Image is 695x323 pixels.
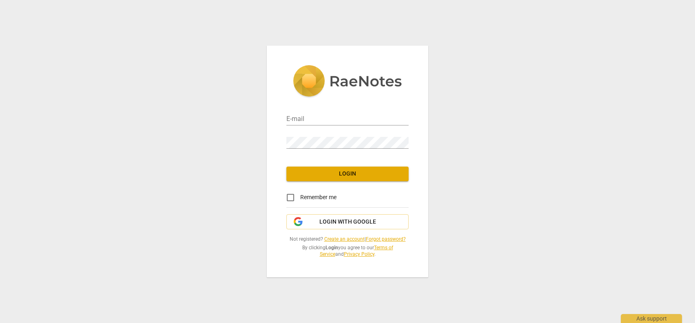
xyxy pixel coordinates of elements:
[324,236,365,242] a: Create an account
[286,244,409,258] span: By clicking you agree to our and .
[293,65,402,99] img: 5ac2273c67554f335776073100b6d88f.svg
[320,245,393,257] a: Terms of Service
[344,251,374,257] a: Privacy Policy
[319,218,376,226] span: Login with Google
[286,167,409,181] button: Login
[366,236,406,242] a: Forgot password?
[286,236,409,243] span: Not registered? |
[293,170,402,178] span: Login
[326,245,338,250] b: Login
[300,193,337,202] span: Remember me
[286,214,409,230] button: Login with Google
[621,314,682,323] div: Ask support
